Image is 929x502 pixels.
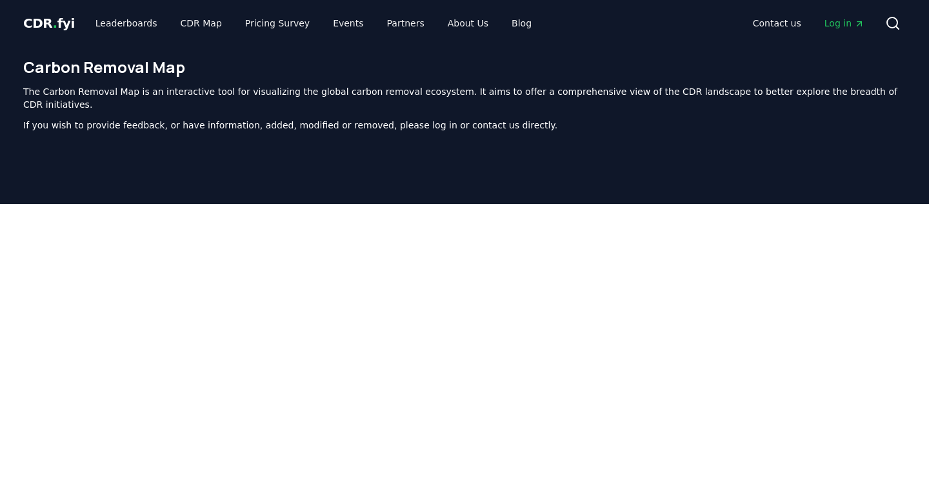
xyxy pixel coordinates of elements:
span: CDR fyi [23,15,75,31]
p: If you wish to provide feedback, or have information, added, modified or removed, please log in o... [23,119,906,132]
a: Partners [377,12,435,35]
a: Leaderboards [85,12,168,35]
h1: Carbon Removal Map [23,57,906,77]
a: Blog [501,12,542,35]
a: CDR.fyi [23,14,75,32]
a: About Us [437,12,499,35]
nav: Main [85,12,542,35]
span: . [53,15,57,31]
a: Pricing Survey [235,12,320,35]
a: CDR Map [170,12,232,35]
span: Log in [824,17,864,30]
nav: Main [743,12,875,35]
a: Log in [814,12,875,35]
a: Events [323,12,374,35]
p: The Carbon Removal Map is an interactive tool for visualizing the global carbon removal ecosystem... [23,85,906,111]
a: Contact us [743,12,812,35]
